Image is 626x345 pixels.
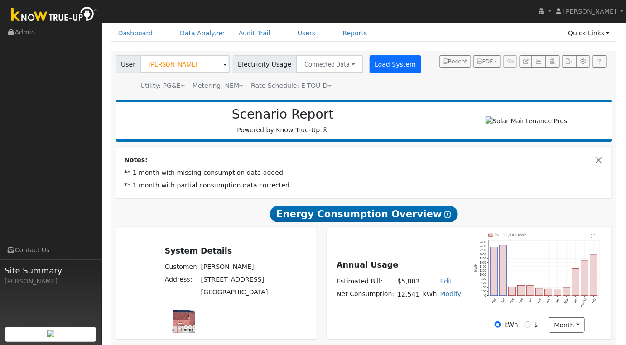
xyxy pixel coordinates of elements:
[495,321,501,328] input: kWh
[581,260,588,296] rect: onclick=""
[337,260,398,269] u: Annual Usage
[335,275,396,288] td: Estimated Bill:
[123,179,606,192] td: ** 1 month with partial consumption data corrected
[5,277,97,286] div: [PERSON_NAME]
[510,297,515,304] text: Nov
[576,55,590,68] button: Settings
[140,55,230,73] input: Select a User
[233,55,297,73] span: Electricity Usage
[336,25,374,42] a: Reports
[480,265,486,268] text: 1400
[537,297,542,303] text: Feb
[440,290,462,297] a: Modify
[549,317,585,333] button: month
[504,320,518,330] label: kWh
[175,321,205,333] img: Google
[396,275,421,288] td: $5,803
[5,264,97,277] span: Site Summary
[572,269,579,296] rect: onclick=""
[495,233,527,237] text: Pull 12,541 kWh
[480,249,486,252] text: 2200
[491,247,498,296] rect: onclick=""
[480,257,486,260] text: 1800
[173,25,232,42] a: Data Analyzer
[518,286,525,296] rect: onclick=""
[370,55,421,73] button: Load System
[527,286,534,296] rect: onclick=""
[555,297,561,303] text: Apr
[480,273,486,276] text: 1000
[47,330,54,337] img: retrieve
[480,240,486,243] text: 2600
[590,255,597,296] rect: onclick=""
[481,277,486,280] text: 800
[270,206,457,222] span: Energy Consumption Overview
[485,294,486,297] text: 0
[594,155,604,165] button: Close
[111,25,160,42] a: Dashboard
[580,298,587,308] text: [DATE]
[123,167,606,179] td: ** 1 month with missing consumption data added
[335,288,396,301] td: Net Consumption:
[491,297,497,304] text: Sep
[534,320,538,330] label: $
[545,289,552,296] rect: onclick=""
[563,8,616,15] span: [PERSON_NAME]
[480,244,486,248] text: 2400
[520,55,532,68] button: Edit User
[501,298,506,303] text: Oct
[199,261,270,273] td: [PERSON_NAME]
[291,25,323,42] a: Users
[296,55,363,73] button: Connected Data
[554,290,561,296] rect: onclick=""
[474,264,478,272] text: kWh
[116,55,141,73] span: User
[199,273,270,286] td: [STREET_ADDRESS]
[180,327,193,332] a: Terms (opens in new tab)
[480,253,486,256] text: 2000
[480,261,486,264] text: 1600
[396,288,421,301] td: 12,541
[546,55,560,68] button: Login As
[124,156,148,163] strong: Notes:
[163,273,199,286] td: Address:
[480,269,486,272] text: 1200
[481,286,486,289] text: 400
[592,55,607,68] a: Help Link
[473,55,501,68] button: PDF
[561,25,616,42] a: Quick Links
[564,297,570,304] text: May
[421,288,438,301] td: kWh
[199,286,270,299] td: [GEOGRAPHIC_DATA]
[439,55,471,68] button: Recent
[440,278,453,285] a: Edit
[120,107,445,135] div: Powered by Know True-Up ®
[481,282,486,285] text: 600
[532,55,546,68] button: Multi-Series Graph
[7,5,102,25] img: Know True-Up
[232,25,277,42] a: Audit Trail
[528,297,533,303] text: Jan
[509,287,516,295] rect: onclick=""
[500,245,507,296] rect: onclick=""
[477,58,493,65] span: PDF
[444,211,452,218] i: Show Help
[481,290,486,293] text: 200
[592,234,596,238] text: 
[251,82,332,89] span: Alias: HETOUD
[573,297,578,303] text: Jun
[536,288,543,296] rect: onclick=""
[563,287,570,296] rect: onclick=""
[140,81,185,91] div: Utility: PG&E
[165,246,232,255] u: System Details
[175,321,205,333] a: Open this area in Google Maps (opens a new window)
[591,297,597,304] text: Aug
[525,321,531,328] input: $
[519,297,524,304] text: Dec
[193,81,243,91] div: Metering: NEM
[125,107,440,122] h2: Scenario Report
[562,55,576,68] button: Export Interval Data
[163,261,199,273] td: Customer:
[486,116,568,126] img: Solar Maintenance Pros
[546,297,551,304] text: Mar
